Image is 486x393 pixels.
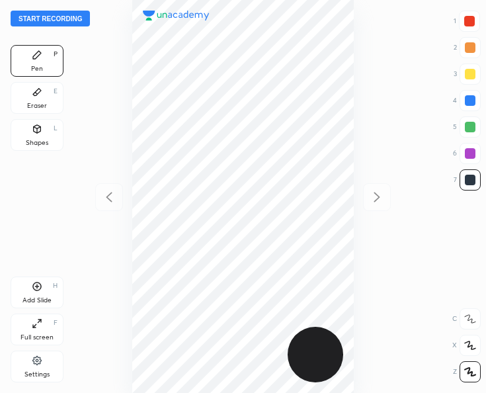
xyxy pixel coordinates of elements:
[54,125,58,132] div: L
[24,371,50,378] div: Settings
[22,297,52,304] div: Add Slide
[454,37,481,58] div: 2
[453,90,481,111] div: 4
[20,334,54,341] div: Full screen
[453,361,481,382] div: Z
[54,320,58,326] div: F
[26,140,48,146] div: Shapes
[453,116,481,138] div: 5
[143,11,209,21] img: logo.38c385cc.svg
[452,308,481,329] div: C
[453,143,481,164] div: 6
[454,64,481,85] div: 3
[454,11,480,32] div: 1
[54,88,58,95] div: E
[53,283,58,289] div: H
[54,51,58,58] div: P
[31,65,43,72] div: Pen
[452,335,481,356] div: X
[27,103,47,109] div: Eraser
[11,11,90,26] button: Start recording
[454,169,481,191] div: 7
